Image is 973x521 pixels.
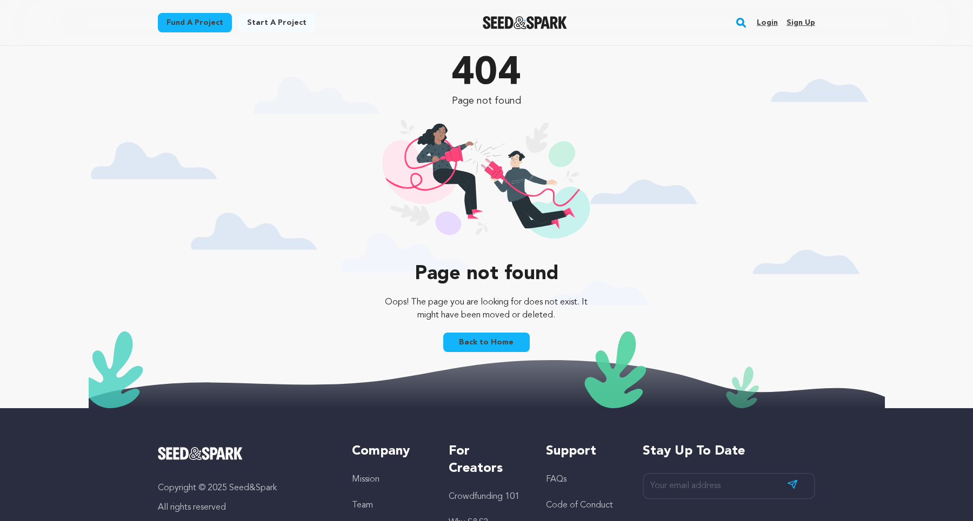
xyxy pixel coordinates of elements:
[377,296,596,322] p: Oops! The page you are looking for does not exist. It might have been moved or deleted.
[377,55,596,93] p: 404
[787,14,815,31] a: Sign up
[158,447,243,460] img: Seed&Spark Logo
[377,263,596,285] p: Page not found
[449,443,524,477] h5: For Creators
[643,443,815,460] h5: Stay up to date
[377,93,596,109] p: Page not found
[757,14,778,31] a: Login
[449,492,519,501] a: Crowdfunding 101
[443,333,530,352] a: Back to Home
[546,501,613,510] a: Code of Conduct
[158,482,330,495] p: Copyright © 2025 Seed&Spark
[352,501,373,510] a: Team
[352,475,379,484] a: Mission
[483,16,568,29] img: Seed&Spark Logo Dark Mode
[352,443,427,460] h5: Company
[158,13,232,32] a: Fund a project
[546,443,621,460] h5: Support
[158,501,330,514] p: All rights reserved
[643,473,815,499] input: Your email address
[158,447,330,460] a: Seed&Spark Homepage
[483,16,568,29] a: Seed&Spark Homepage
[238,13,315,32] a: Start a project
[546,475,567,484] a: FAQs
[383,119,590,253] img: 404 illustration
